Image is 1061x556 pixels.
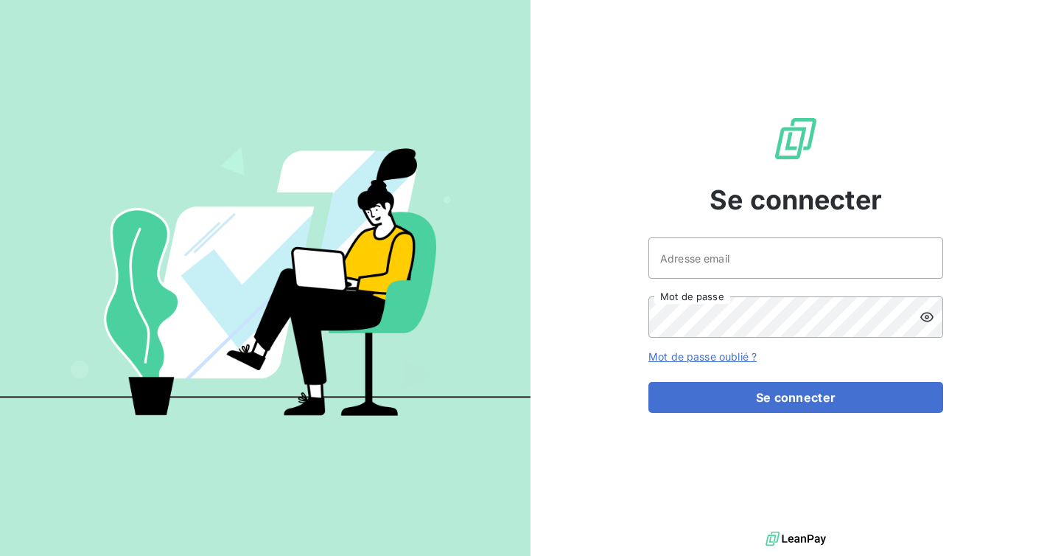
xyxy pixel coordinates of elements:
input: placeholder [648,237,943,279]
img: Logo LeanPay [772,115,819,162]
span: Se connecter [710,180,882,220]
img: logo [766,528,826,550]
button: Se connecter [648,382,943,413]
a: Mot de passe oublié ? [648,350,757,363]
